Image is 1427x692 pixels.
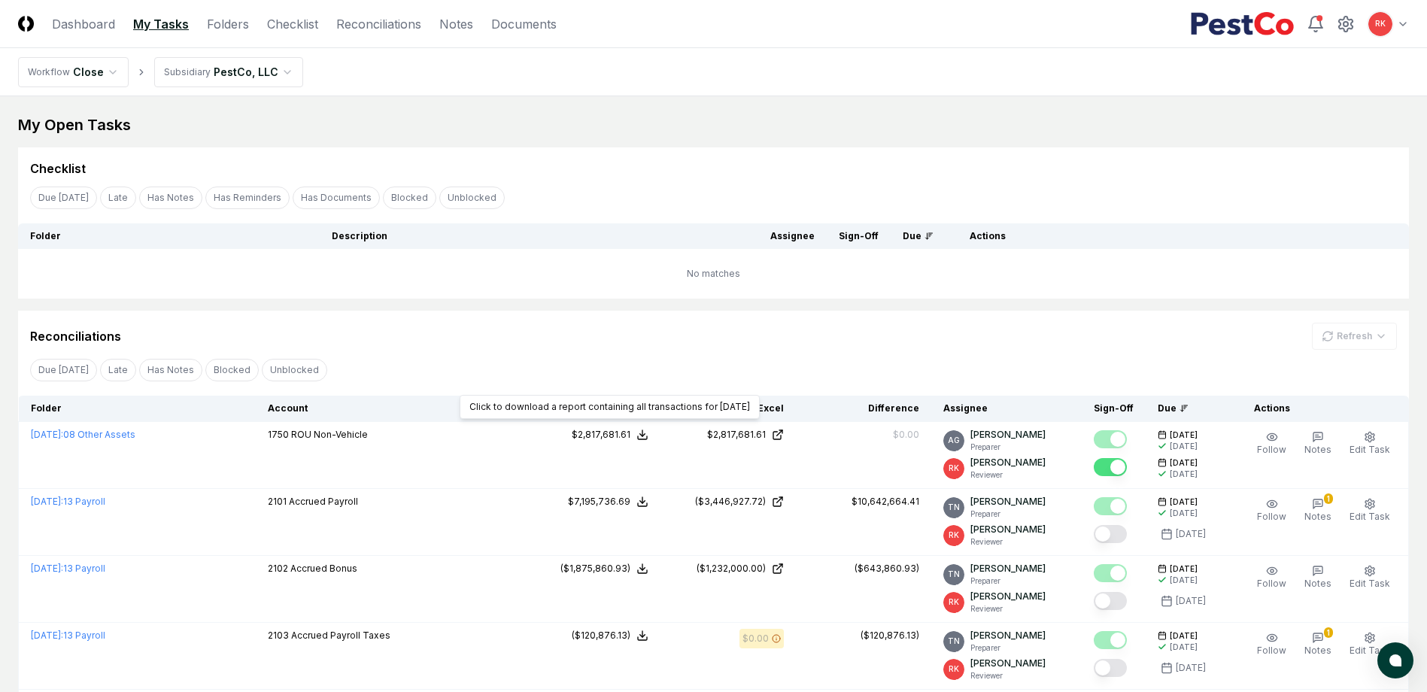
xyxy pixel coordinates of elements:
p: [PERSON_NAME] [970,456,1046,469]
div: $0.00 [893,428,919,442]
div: $2,817,681.61 [572,428,630,442]
button: Has Reminders [205,187,290,209]
span: Follow [1257,511,1286,522]
button: ($120,876.13) [572,629,648,642]
span: Follow [1257,444,1286,455]
div: ($3,446,927.72) [695,495,766,508]
button: Blocked [205,359,259,381]
span: Notes [1304,444,1331,455]
span: Accrued Bonus [290,563,357,574]
div: Click to download a report containing all transactions for [DATE] [460,395,760,419]
div: [DATE] [1170,469,1198,480]
a: ($1,232,000.00) [673,562,784,575]
div: Subsidiary [164,65,211,79]
span: Edit Task [1350,578,1390,589]
button: Edit Task [1347,562,1393,593]
p: [PERSON_NAME] [970,590,1046,603]
button: Edit Task [1347,495,1393,527]
a: Dashboard [52,15,115,33]
div: $7,195,736.69 [568,495,630,508]
div: $10,642,664.41 [852,495,919,508]
a: Notes [439,15,473,33]
a: [DATE]:13 Payroll [31,563,105,574]
a: [DATE]:08 Other Assets [31,429,135,440]
th: Folder [19,396,256,422]
span: 2103 [268,630,289,641]
th: Assignee [758,223,827,249]
span: [DATE] : [31,429,63,440]
button: Mark complete [1094,631,1127,649]
p: Preparer [970,575,1046,587]
button: Has Notes [139,187,202,209]
button: $2,817,681.61 [572,428,648,442]
a: Documents [491,15,557,33]
button: Unblocked [262,359,327,381]
span: Edit Task [1350,511,1390,522]
p: [PERSON_NAME] [970,629,1046,642]
div: 1 [1324,493,1333,504]
span: TN [948,502,960,513]
span: 2102 [268,563,288,574]
button: Mark complete [1094,525,1127,543]
span: Notes [1304,645,1331,656]
div: Due [1158,402,1218,415]
span: [DATE] : [31,563,63,574]
button: Mark complete [1094,430,1127,448]
td: No matches [18,249,1409,299]
th: Folder [18,223,320,249]
span: 1750 [268,429,289,440]
a: Checklist [267,15,318,33]
div: 1 [1324,627,1333,638]
a: [DATE]:13 Payroll [31,630,105,641]
button: Unblocked [439,187,505,209]
button: Has Documents [293,187,380,209]
span: RK [949,663,959,675]
div: [DATE] [1176,594,1206,608]
a: $2,817,681.61 [673,428,784,442]
button: Follow [1254,562,1289,593]
div: ($120,876.13) [861,629,919,642]
p: [PERSON_NAME] [970,657,1046,670]
span: TN [948,569,960,580]
div: My Open Tasks [18,114,1409,135]
div: ($643,860.93) [855,562,919,575]
a: [DATE]:13 Payroll [31,496,105,507]
button: Due Today [30,187,97,209]
button: atlas-launcher [1377,642,1413,678]
span: Follow [1257,645,1286,656]
p: [PERSON_NAME] [970,428,1046,442]
span: Edit Task [1350,645,1390,656]
div: Actions [958,229,1397,243]
div: $0.00 [742,632,769,645]
span: AG [948,435,960,446]
span: [DATE] [1170,457,1198,469]
div: Workflow [28,65,70,79]
span: Follow [1257,578,1286,589]
div: Reconciliations [30,327,121,345]
span: [DATE] : [31,496,63,507]
button: 1Notes [1301,629,1334,660]
button: Edit Task [1347,428,1393,460]
div: Due [903,229,934,243]
img: Logo [18,16,34,32]
div: $2,817,681.61 [707,428,766,442]
div: ($1,232,000.00) [697,562,766,575]
a: Reconciliations [336,15,421,33]
p: Reviewer [970,469,1046,481]
button: Blocked [383,187,436,209]
div: [DATE] [1170,441,1198,452]
p: Preparer [970,442,1046,453]
button: Late [100,187,136,209]
div: Checklist [30,159,86,178]
button: Notes [1301,428,1334,460]
p: Preparer [970,642,1046,654]
div: Actions [1242,402,1397,415]
div: ($120,876.13) [572,629,630,642]
span: [DATE] [1170,496,1198,508]
span: TN [948,636,960,647]
span: [DATE] [1170,563,1198,575]
img: PestCo logo [1190,12,1295,36]
button: Mark complete [1094,564,1127,582]
span: RK [949,463,959,474]
div: [DATE] [1170,642,1198,653]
